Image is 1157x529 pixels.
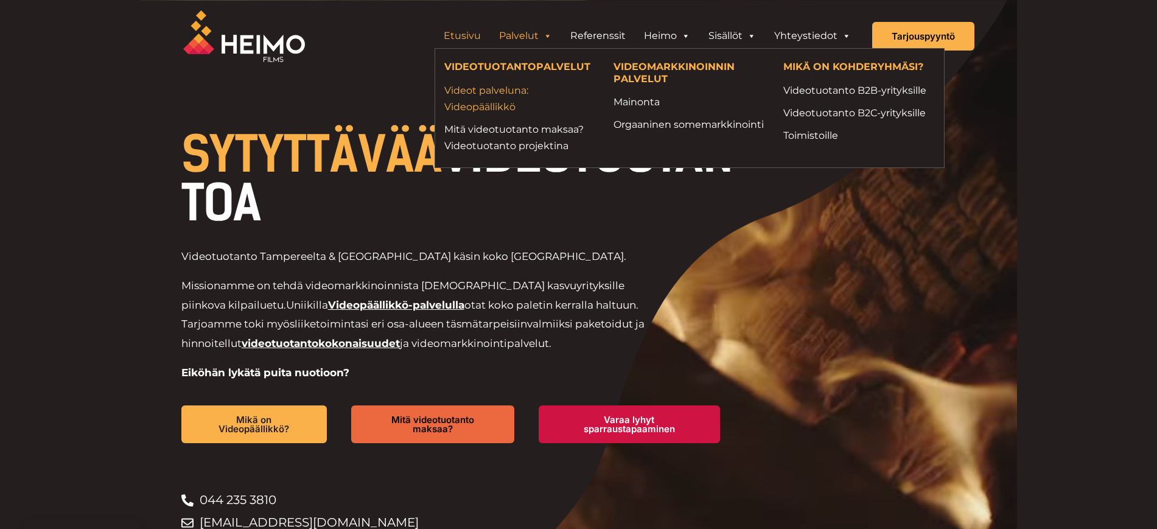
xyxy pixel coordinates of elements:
[444,82,596,115] a: Videot palveluna: Videopäällikkö
[561,24,635,48] a: Referenssit
[558,415,701,433] span: Varaa lyhyt sparraustapaaminen
[181,405,327,443] a: Mikä on Videopäällikkö?
[295,318,527,330] span: liiketoimintasi eri osa-alueen täsmätarpeisiin
[699,24,765,48] a: Sisällöt
[371,415,494,433] span: Mitä videotuotanto maksaa?
[242,337,400,349] a: videotuotantokokonaisuudet
[783,82,935,99] a: Videotuotanto B2B-yrityksille
[183,10,305,62] img: Heimo Filmsin logo
[197,489,276,511] span: 044 235 3810
[328,299,464,311] a: Videopäällikkö-palvelulla
[435,24,490,48] a: Etusivu
[181,247,662,267] p: Videotuotanto Tampereelta & [GEOGRAPHIC_DATA] käsin koko [GEOGRAPHIC_DATA].
[181,130,744,228] h1: VIDEOTUOTANTOA
[181,318,645,349] span: valmiiksi paketoidut ja hinnoitellut
[400,337,551,349] span: ja videomarkkinointipalvelut.
[765,24,860,48] a: Yhteystiedot
[181,489,744,511] a: 044 235 3810
[783,127,935,144] a: Toimistoille
[286,299,328,311] span: Uniikilla
[181,366,349,379] strong: Eiköhän lykätä puita nuotioon?
[783,105,935,121] a: Videotuotanto B2C-yrityksille
[490,24,561,48] a: Palvelut
[613,61,765,87] h4: VIDEOMARKKINOINNIN PALVELUT
[613,94,765,110] a: Mainonta
[181,125,442,184] span: SYTYTTÄVÄÄ
[613,116,765,133] a: Orgaaninen somemarkkinointi
[444,121,596,154] a: Mitä videotuotanto maksaa?Videotuotanto projektina
[351,405,514,443] a: Mitä videotuotanto maksaa?
[783,61,935,75] h4: MIKÄ ON KOHDERYHMÄSI?
[181,276,662,353] p: Missionamme on tehdä videomarkkinoinnista [DEMOGRAPHIC_DATA] kasvuyrityksille piinkova kilpailuetu.
[428,24,866,48] aside: Header Widget 1
[539,405,720,443] a: Varaa lyhyt sparraustapaaminen
[635,24,699,48] a: Heimo
[872,22,974,51] a: Tarjouspyyntö
[444,61,596,75] h4: VIDEOTUOTANTOPALVELUT
[201,415,308,433] span: Mikä on Videopäällikkö?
